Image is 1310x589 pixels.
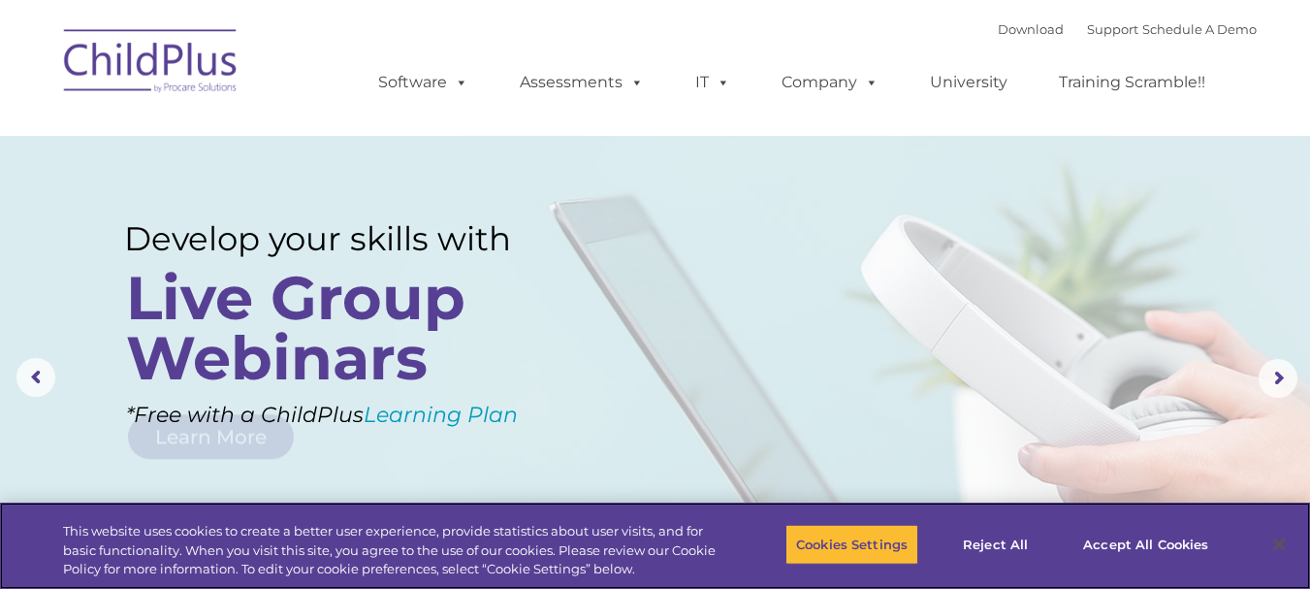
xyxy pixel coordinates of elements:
[1087,21,1138,37] a: Support
[785,524,918,565] button: Cookies Settings
[126,268,552,388] rs-layer: Live Group Webinars
[364,402,518,428] a: Learning Plan
[63,522,720,579] div: This website uses cookies to create a better user experience, provide statistics about user visit...
[1039,63,1225,102] a: Training Scramble!!
[128,414,294,459] a: Learn More
[500,63,663,102] a: Assessments
[126,396,589,435] rs-layer: *Free with a ChildPlus
[998,21,1257,37] font: |
[359,63,488,102] a: Software
[1072,524,1219,565] button: Accept All Cookies
[676,63,750,102] a: IT
[1258,523,1300,566] button: Close
[998,21,1064,37] a: Download
[54,16,248,113] img: ChildPlus by Procare Solutions
[762,63,898,102] a: Company
[1142,21,1257,37] a: Schedule A Demo
[124,219,558,258] rs-layer: Develop your skills with
[270,128,329,143] span: Last name
[911,63,1027,102] a: University
[935,524,1056,565] button: Reject All
[270,208,352,222] span: Phone number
